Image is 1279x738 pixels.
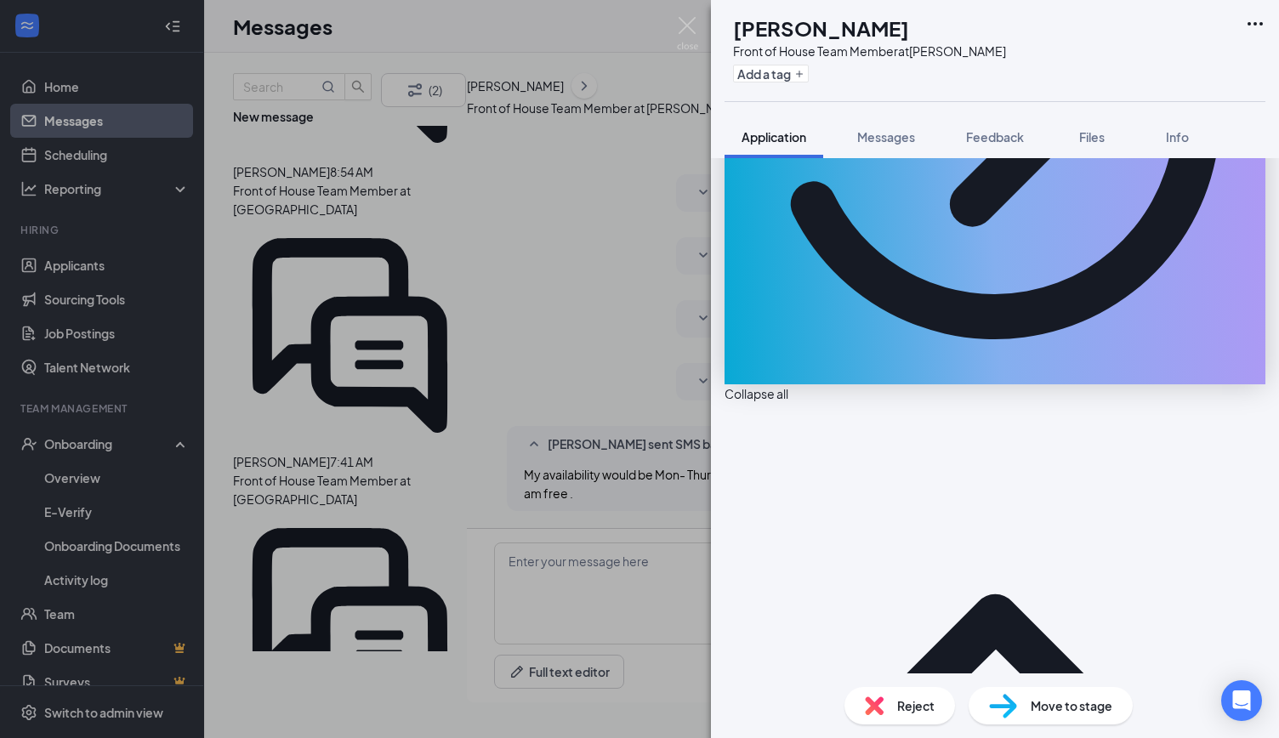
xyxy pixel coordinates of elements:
[733,43,1006,60] div: Front of House Team Member at [PERSON_NAME]
[733,14,909,43] h1: [PERSON_NAME]
[725,384,788,403] span: Collapse all
[733,65,809,82] button: PlusAdd a tag
[1166,129,1189,145] span: Info
[1079,129,1105,145] span: Files
[1031,696,1112,715] span: Move to stage
[794,69,804,79] svg: Plus
[1245,14,1265,34] svg: Ellipses
[1221,680,1262,721] div: Open Intercom Messenger
[742,129,806,145] span: Application
[897,696,935,715] span: Reject
[857,129,915,145] span: Messages
[966,129,1024,145] span: Feedback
